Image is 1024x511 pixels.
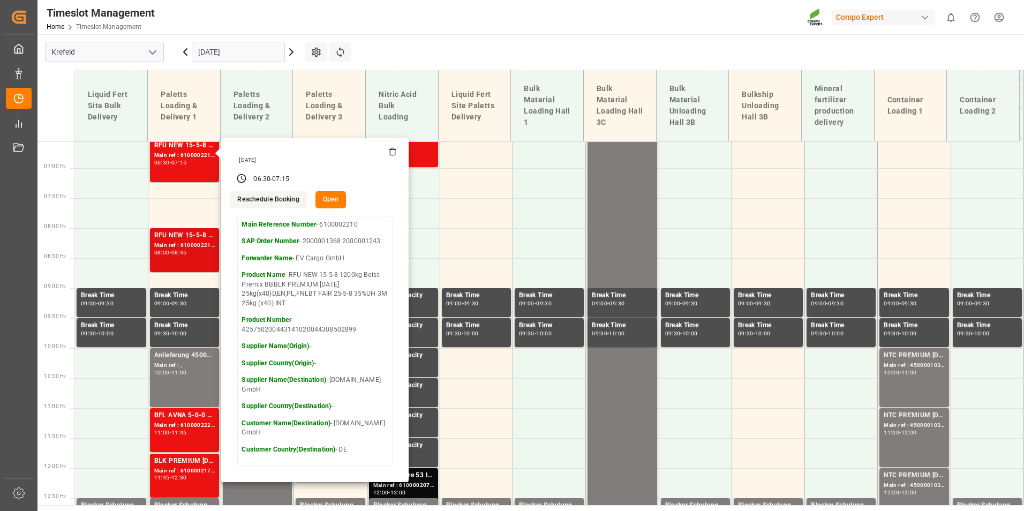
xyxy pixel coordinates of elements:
[154,370,170,375] div: 10:00
[609,331,624,336] div: 10:00
[592,320,652,331] div: Break Time
[235,156,397,164] div: [DATE]
[154,331,170,336] div: 09:30
[901,331,917,336] div: 10:00
[884,361,944,370] div: Main ref : 4500001036, 2000001012
[45,42,164,62] input: Type to search/select
[884,430,899,435] div: 11:00
[154,241,215,250] div: Main ref : 6100002210, 2000001368 2000001243
[884,370,899,375] div: 10:00
[955,90,1011,121] div: Container Loading 2
[899,430,901,435] div: -
[44,373,66,379] span: 10:30 Hr
[154,475,170,480] div: 11:45
[884,350,944,361] div: NTC PREMIUM [DATE] 25kg (x42) INT
[901,370,917,375] div: 11:00
[884,290,944,301] div: Break Time
[154,250,170,255] div: 08:00
[665,301,681,306] div: 09:00
[388,490,390,495] div: -
[373,500,434,511] div: Blocker Schulung
[242,220,388,230] p: - 6100002210
[607,331,609,336] div: -
[811,500,871,511] div: Blocker Schulung
[462,331,463,336] div: -
[957,331,973,336] div: 09:30
[154,230,215,241] div: RFU NEW 15-5-8 1200kg Beist. Premix BBBLK PREMIUM [DATE] 25kg(x40)D,EN,PL,FNLBT FAIR 25-5-8 35%UH...
[242,375,388,394] p: - [DOMAIN_NAME] GmbH
[446,320,507,331] div: Break Time
[607,301,609,306] div: -
[154,140,215,151] div: RFU NEW 15-5-8 1200kg Beist. Premix BBBLK PREMIUM [DATE] 25kg(x40)D,EN,PL,FNLBT FAIR 25-5-8 35%UH...
[901,490,917,495] div: 13:00
[737,85,793,127] div: Bulkship Unloading Hall 3B
[592,290,652,301] div: Break Time
[144,44,160,61] button: open menu
[828,331,844,336] div: 10:00
[302,85,357,127] div: Paletts Loading & Delivery 3
[242,237,299,245] strong: SAP Order Number
[446,301,462,306] div: 09:00
[901,301,917,306] div: 09:30
[592,301,607,306] div: 09:00
[534,301,536,306] div: -
[242,270,388,308] p: - RFU NEW 15-5-8 1200kg Beist. Premix BBBLK PREMIUM [DATE] 25kg(x40)D,EN,PL,FNLBT FAIR 25-5-8 35%...
[963,5,987,29] button: Help Center
[81,500,142,511] div: Blocker Schulung
[665,290,726,301] div: Break Time
[738,320,799,331] div: Break Time
[592,79,647,132] div: Bulk Material Loading Hall 3C
[171,331,187,336] div: 10:00
[44,463,66,469] span: 12:00 Hr
[154,421,215,430] div: Main ref : 6100002225, 2000001650
[665,320,726,331] div: Break Time
[154,410,215,421] div: BFL AVNA 5-0-0 SL 1000L IBC MTO
[519,290,579,301] div: Break Time
[665,79,720,132] div: Bulk Material Unloading Hall 3B
[957,500,1018,511] div: Blocker Schulung
[755,331,771,336] div: 10:00
[242,237,388,246] p: - 2000001368 2000001243
[680,331,682,336] div: -
[170,160,171,165] div: -
[242,316,291,324] strong: Product Number
[446,290,507,301] div: Break Time
[884,301,899,306] div: 09:00
[373,481,434,490] div: Main ref : 6100002070, 2000001559
[171,250,187,255] div: 08:45
[536,331,552,336] div: 10:00
[373,490,389,495] div: 12:00
[884,481,944,490] div: Main ref : 4500001035, 2000001012
[811,290,871,301] div: Break Time
[242,342,388,351] p: -
[536,301,552,306] div: 09:30
[884,470,944,481] div: NTC PREMIUM [DATE] 25kg (x42) INT
[154,456,215,467] div: BLK PREMIUM [DATE] 25kg(x40)D,EN,PL,FNLFLO T BKR [DATE] 25kg (x40) D,ATBT FAIR 25-5-8 35%UH 3M 25...
[519,79,575,132] div: Bulk Material Loading Hall 1
[957,320,1018,331] div: Break Time
[957,301,973,306] div: 09:00
[374,85,430,127] div: Nitric Acid Bulk Loading
[81,331,96,336] div: 09:30
[170,430,171,435] div: -
[665,331,681,336] div: 09:30
[884,331,899,336] div: 09:30
[242,254,388,264] p: - EV Cargo GmbH
[884,421,944,430] div: Main ref : 4500001034, 2000001012
[154,320,215,331] div: Break Time
[899,331,901,336] div: -
[899,370,901,375] div: -
[44,223,66,229] span: 08:00 Hr
[44,493,66,499] span: 12:30 Hr
[939,5,963,29] button: show 0 new notifications
[463,301,479,306] div: 09:30
[242,446,335,453] strong: Customer Country(Destination)
[154,500,215,511] div: Blocker Schulung
[44,253,66,259] span: 08:30 Hr
[534,331,536,336] div: -
[315,191,347,208] button: Open
[884,320,944,331] div: Break Time
[171,475,187,480] div: 12:30
[170,475,171,480] div: -
[154,350,215,361] div: Anlieferung 4500007667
